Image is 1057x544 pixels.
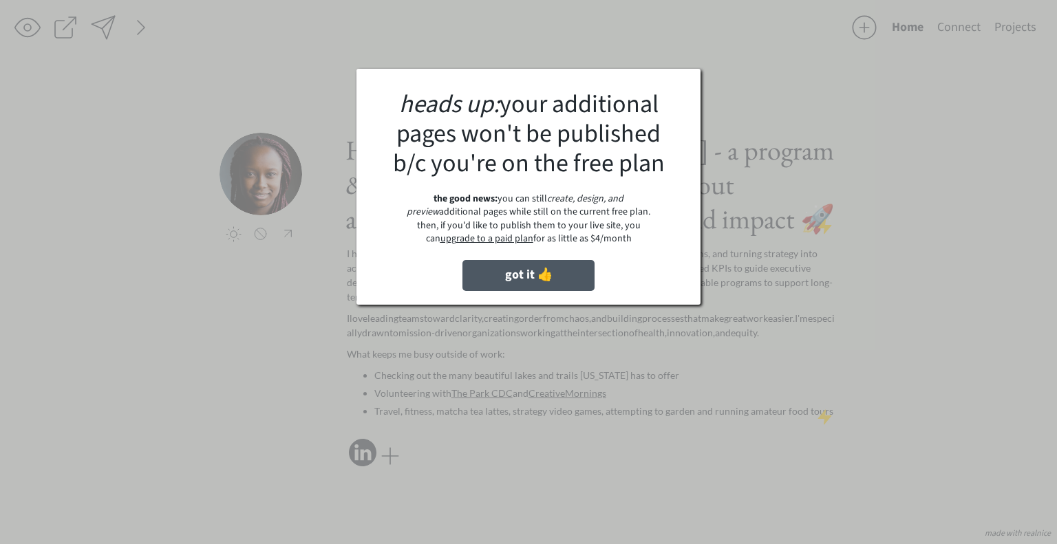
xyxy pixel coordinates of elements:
[462,260,595,291] button: got it 👍
[396,193,661,246] div: you can still additional pages while still on the current free plan. then, if you'd like to publi...
[380,89,677,179] h1: your additional pages won't be published b/c you're on the free plan
[434,192,498,206] strong: the good news:
[440,232,533,246] a: upgrade to a paid plan
[407,192,626,219] em: create, design, and preview
[399,87,500,122] em: heads up:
